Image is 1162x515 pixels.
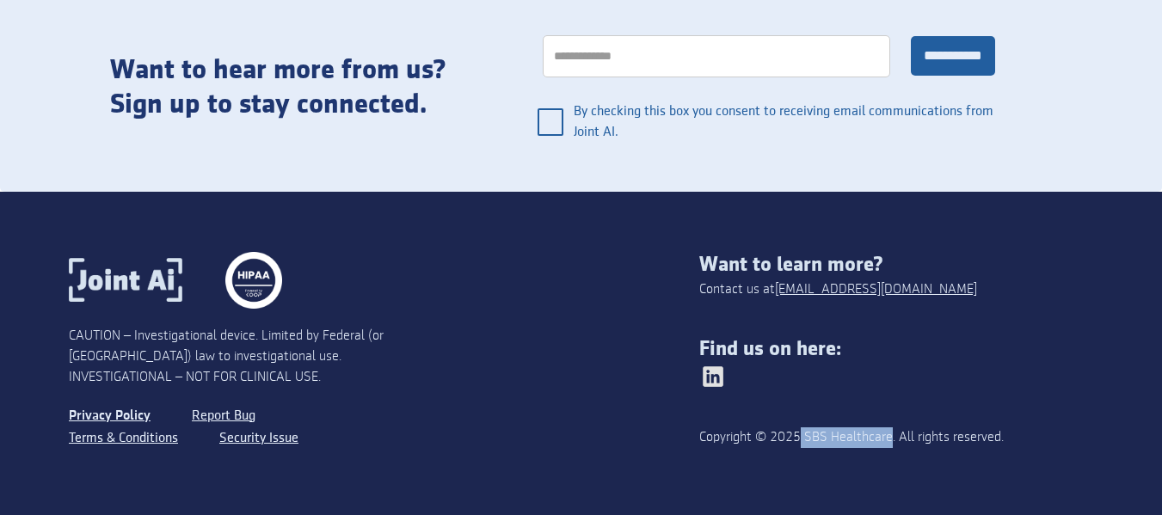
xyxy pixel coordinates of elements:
form: general interest [520,18,1018,157]
div: Find us on here: [699,337,1093,361]
a: Security Issue [219,427,298,450]
a: Privacy Policy [69,405,151,427]
div: Copyright © 2025 SBS Healthcare. All rights reserved. [699,427,1014,448]
div: Contact us at [699,279,977,300]
a: Report Bug [192,405,255,427]
div: Want to learn more? [699,253,1093,277]
span: By checking this box you consent to receiving email communications from Joint AI. [574,91,1018,153]
a: [EMAIL_ADDRESS][DOMAIN_NAME] [775,279,977,300]
div: Want to hear more from us? Sign up to stay connected. [110,53,486,122]
div: CAUTION – Investigational device. Limited by Federal (or [GEOGRAPHIC_DATA]) law to investigationa... [69,326,384,388]
a: Terms & Conditions [69,427,178,450]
